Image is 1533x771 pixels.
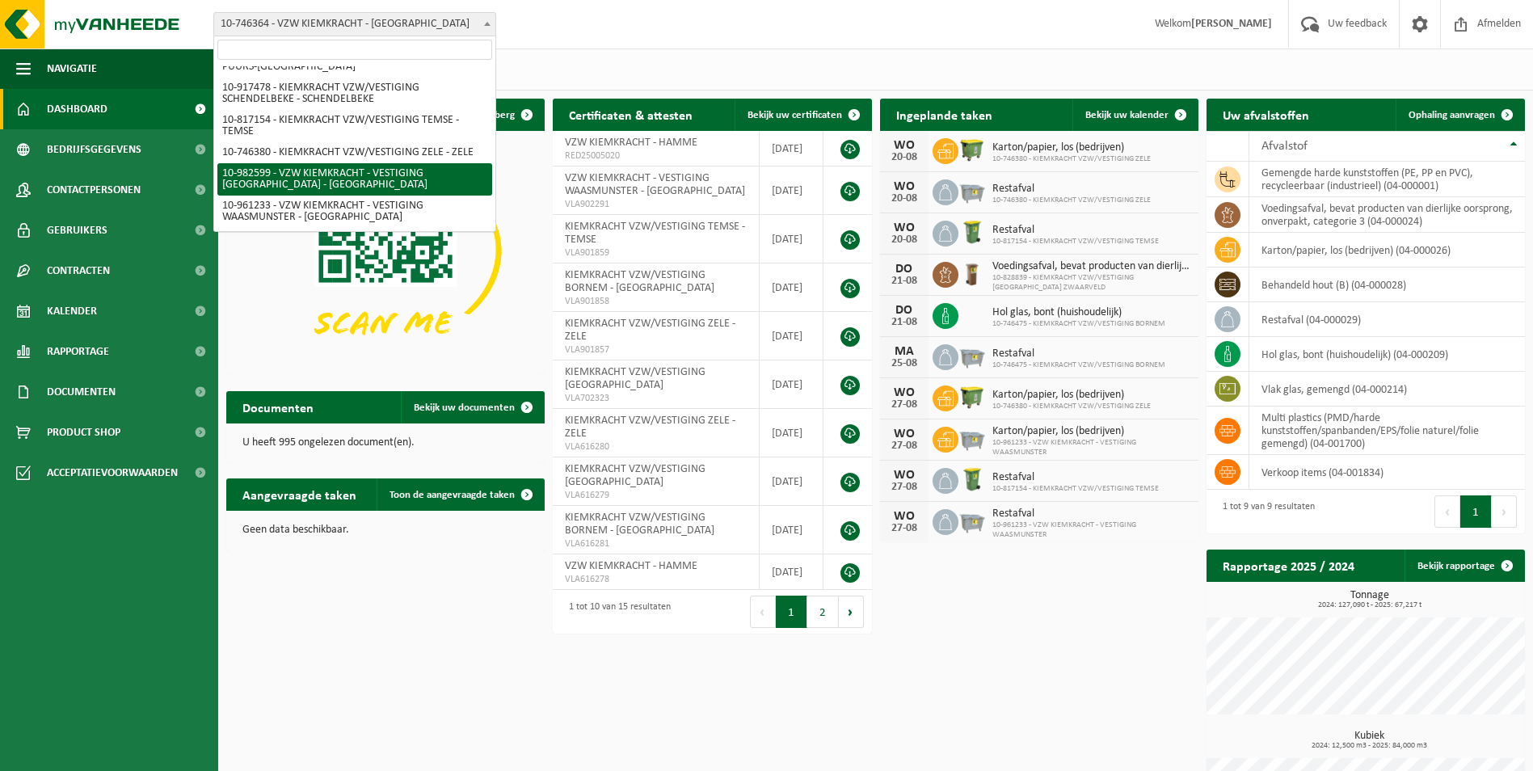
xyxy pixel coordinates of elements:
span: 2024: 127,090 t - 2025: 67,217 t [1215,601,1525,609]
div: WO [888,221,920,234]
div: WO [888,510,920,523]
td: hol glas, bont (huishoudelijk) (04-000209) [1249,337,1525,372]
div: DO [888,304,920,317]
span: VZW KIEMKRACHT - VESTIGING WAASMUNSTER - [GEOGRAPHIC_DATA] [565,172,745,197]
li: 10-982599 - VZW KIEMKRACHT - VESTIGING [GEOGRAPHIC_DATA] - [GEOGRAPHIC_DATA] [217,163,492,196]
h2: Ingeplande taken [880,99,1009,130]
span: Product Shop [47,412,120,453]
span: Bekijk uw documenten [414,402,515,413]
button: 2 [807,596,839,628]
span: Acceptatievoorwaarden [47,453,178,493]
span: VZW KIEMKRACHT - HAMME [565,560,697,572]
span: Bedrijfsgegevens [47,129,141,170]
div: 20-08 [888,193,920,204]
div: 27-08 [888,523,920,534]
td: multi plastics (PMD/harde kunststoffen/spanbanden/EPS/folie naturel/folie gemengd) (04-001700) [1249,407,1525,455]
h3: Tonnage [1215,590,1525,609]
span: KIEMKRACHT VZW/VESTIGING BORNEM - [GEOGRAPHIC_DATA] [565,269,714,294]
span: RED25005020 [565,150,747,162]
span: VLA616279 [565,489,747,502]
h2: Aangevraagde taken [226,478,373,510]
h2: Certificaten & attesten [553,99,709,130]
span: 10-746380 - KIEMKRACHT VZW/VESTIGING ZELE [992,402,1151,411]
div: 20-08 [888,234,920,246]
td: [DATE] [760,409,823,457]
td: [DATE] [760,263,823,312]
td: karton/papier, los (bedrijven) (04-000026) [1249,233,1525,268]
span: 10-746475 - KIEMKRACHT VZW/VESTIGING BORNEM [992,360,1165,370]
span: Restafval [992,348,1165,360]
span: Verberg [479,110,515,120]
img: WB-2500-GAL-GY-01 [958,424,986,452]
div: 1 tot 9 van 9 resultaten [1215,494,1315,529]
div: WO [888,469,920,482]
span: VLA902291 [565,198,747,211]
button: Previous [750,596,776,628]
span: Gebruikers [47,210,107,251]
td: voedingsafval, bevat producten van dierlijke oorsprong, onverpakt, categorie 3 (04-000024) [1249,197,1525,233]
span: Toon de aangevraagde taken [390,490,515,500]
span: KIEMKRACHT VZW/VESTIGING [GEOGRAPHIC_DATA] [565,366,705,391]
td: verkoop items (04-001834) [1249,455,1525,490]
span: Bekijk uw kalender [1085,110,1169,120]
span: Kalender [47,291,97,331]
p: U heeft 995 ongelezen document(en). [242,437,529,449]
span: Contracten [47,251,110,291]
span: Contactpersonen [47,170,141,210]
div: MA [888,345,920,358]
li: 10-817154 - KIEMKRACHT VZW/VESTIGING TEMSE - TEMSE [217,110,492,142]
span: KIEMKRACHT VZW/VESTIGING BORNEM - [GEOGRAPHIC_DATA] [565,512,714,537]
td: vlak glas, gemengd (04-000214) [1249,372,1525,407]
span: 10-817154 - KIEMKRACHT VZW/VESTIGING TEMSE [992,237,1159,246]
span: Karton/papier, los (bedrijven) [992,141,1151,154]
h2: Uw afvalstoffen [1207,99,1325,130]
td: [DATE] [760,360,823,409]
img: WB-2500-GAL-GY-04 [958,177,986,204]
div: WO [888,428,920,440]
span: 10-961233 - VZW KIEMKRACHT - VESTIGING WAASMUNSTER [992,438,1190,457]
td: [DATE] [760,554,823,590]
div: 21-08 [888,317,920,328]
p: Geen data beschikbaar. [242,525,529,536]
div: 1 tot 10 van 15 resultaten [561,594,671,630]
button: Previous [1434,495,1460,528]
span: Karton/papier, los (bedrijven) [992,425,1190,438]
span: Restafval [992,224,1159,237]
span: 10-828839 - KIEMKRACHT VZW/VESTIGING [GEOGRAPHIC_DATA] ZWAARVELD [992,273,1190,293]
img: WB-0140-HPE-BN-01 [958,259,986,287]
span: Restafval [992,471,1159,484]
div: WO [888,180,920,193]
span: 2024: 12,500 m3 - 2025: 84,000 m3 [1215,742,1525,750]
span: Restafval [992,508,1190,520]
span: KIEMKRACHT VZW/VESTIGING ZELE - ZELE [565,415,735,440]
a: Bekijk rapportage [1405,550,1523,582]
li: 10-917478 - KIEMKRACHT VZW/VESTIGING SCHENDELBEKE - SCHENDELBEKE [217,78,492,110]
span: Afvalstof [1261,140,1308,153]
img: WB-2500-GAL-GY-01 [958,507,986,534]
span: Restafval [992,183,1151,196]
li: 10-961233 - VZW KIEMKRACHT - VESTIGING WAASMUNSTER - [GEOGRAPHIC_DATA] [217,196,492,228]
span: 10-817154 - KIEMKRACHT VZW/VESTIGING TEMSE [992,484,1159,494]
td: [DATE] [760,166,823,215]
span: 10-746364 - VZW KIEMKRACHT - HAMME [213,12,496,36]
a: Bekijk uw documenten [401,391,543,423]
img: WB-0240-HPE-GN-50 [958,218,986,246]
button: Verberg [466,99,543,131]
span: 10-746380 - KIEMKRACHT VZW/VESTIGING ZELE [992,196,1151,205]
td: [DATE] [760,457,823,506]
span: VZW KIEMKRACHT - HAMME [565,137,697,149]
div: 27-08 [888,399,920,411]
div: 27-08 [888,482,920,493]
td: [DATE] [760,312,823,360]
div: WO [888,139,920,152]
td: [DATE] [760,131,823,166]
td: restafval (04-000029) [1249,302,1525,337]
span: Voedingsafval, bevat producten van dierlijke oorsprong, onverpakt, categorie 3 [992,260,1190,273]
td: gemengde harde kunststoffen (PE, PP en PVC), recycleerbaar (industrieel) (04-000001) [1249,162,1525,197]
span: VLA616278 [565,573,747,586]
img: WB-1100-HPE-GN-50 [958,383,986,411]
img: WB-0240-HPE-GN-50 [958,466,986,493]
span: 10-746380 - KIEMKRACHT VZW/VESTIGING ZELE [992,154,1151,164]
a: Toon de aangevraagde taken [377,478,543,511]
li: 10-746380 - KIEMKRACHT VZW/VESTIGING ZELE - ZELE [217,142,492,163]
